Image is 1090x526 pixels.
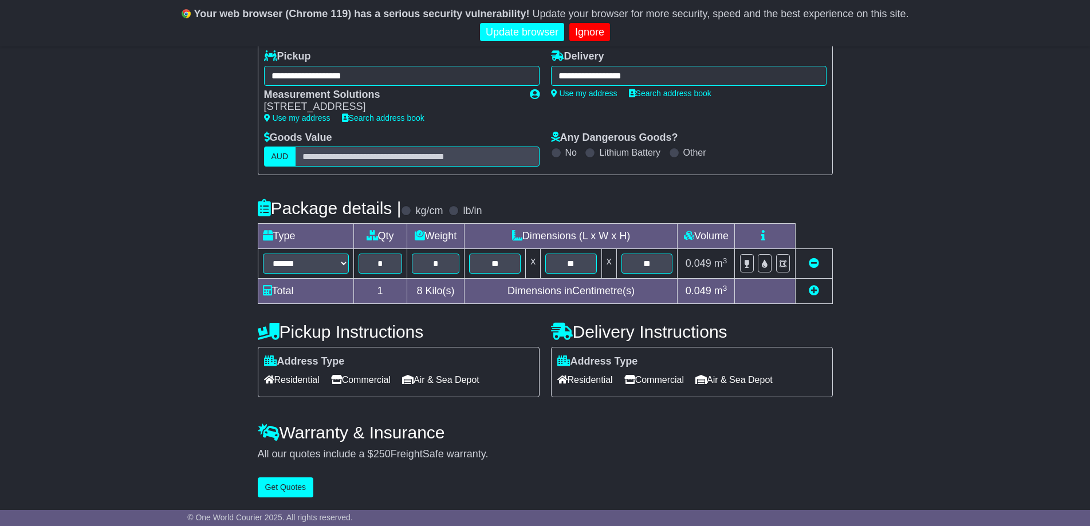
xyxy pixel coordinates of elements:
label: No [565,147,577,158]
a: Update browser [480,23,564,42]
span: Air & Sea Depot [402,371,479,389]
td: Qty [353,224,407,249]
td: x [526,249,541,279]
a: Use my address [551,89,617,98]
a: Search address book [629,89,711,98]
label: AUD [264,147,296,167]
a: Search address book [342,113,424,122]
h4: Delivery Instructions [551,322,833,341]
span: 0.049 [686,258,711,269]
span: Air & Sea Depot [695,371,773,389]
span: Update your browser for more security, speed and the best experience on this site. [532,8,908,19]
td: Total [258,279,353,304]
sup: 3 [723,284,727,292]
span: Residential [264,371,320,389]
td: Dimensions in Centimetre(s) [465,279,678,304]
span: Residential [557,371,613,389]
span: m [714,258,727,269]
span: 0.049 [686,285,711,296]
td: Volume [678,224,735,249]
a: Use my address [264,113,330,122]
label: lb/in [463,205,482,217]
td: Weight [407,224,465,249]
span: m [714,285,727,296]
h4: Pickup Instructions [258,322,540,341]
div: All our quotes include a $ FreightSafe warranty. [258,448,833,461]
td: 1 [353,279,407,304]
a: Add new item [809,285,819,296]
label: Goods Value [264,132,332,144]
div: Measurement Solutions [264,89,518,101]
label: Other [683,147,706,158]
td: Type [258,224,353,249]
label: Address Type [557,355,638,368]
div: [STREET_ADDRESS] [264,101,518,113]
label: Pickup [264,50,311,63]
h4: Package details | [258,199,402,217]
span: Commercial [624,371,684,389]
td: x [601,249,616,279]
td: Kilo(s) [407,279,465,304]
label: Lithium Battery [599,147,660,158]
h4: Warranty & Insurance [258,423,833,442]
b: Your web browser (Chrome 119) has a serious security vulnerability! [194,8,530,19]
span: © One World Courier 2025. All rights reserved. [187,513,353,522]
sup: 3 [723,256,727,265]
button: Get Quotes [258,477,314,497]
label: Address Type [264,355,345,368]
span: Commercial [331,371,391,389]
td: Dimensions (L x W x H) [465,224,678,249]
a: Remove this item [809,258,819,269]
label: Any Dangerous Goods? [551,132,678,144]
span: 250 [373,448,391,460]
span: 8 [416,285,422,296]
a: Ignore [569,23,610,42]
label: Delivery [551,50,604,63]
label: kg/cm [415,205,443,217]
